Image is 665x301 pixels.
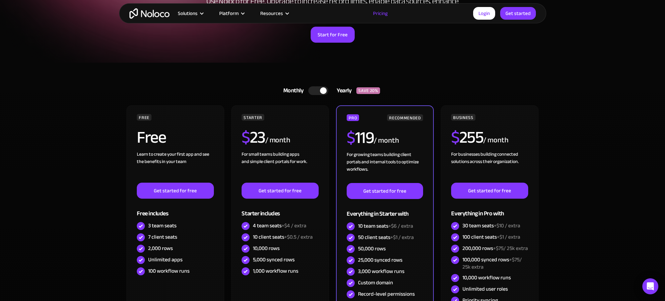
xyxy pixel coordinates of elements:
[356,87,380,94] div: SAVE 20%
[137,199,214,220] div: Free includes
[242,122,250,153] span: $
[347,122,355,153] span: $
[387,114,423,121] div: RECOMMENDED
[462,245,528,252] div: 200,000 rows
[365,9,396,18] a: Pricing
[260,9,283,18] div: Resources
[170,9,211,18] div: Solutions
[451,114,475,121] div: BUSINESS
[137,183,214,199] a: Get started for free
[242,183,318,199] a: Get started for free
[494,221,520,231] span: +$10 / extra
[451,199,528,220] div: Everything in Pro with
[473,7,495,20] a: Login
[137,129,166,146] h2: Free
[265,135,290,146] div: / month
[358,256,402,264] div: 25,000 synced rows
[451,151,528,183] div: For businesses building connected solutions across their organization. ‍
[451,122,459,153] span: $
[390,232,414,242] span: +$1 / extra
[462,255,522,272] span: +$75/ 25k extra
[347,114,359,121] div: PRO
[148,267,190,275] div: 100 workflow runs
[358,234,414,241] div: 50 client seats
[500,7,536,20] a: Get started
[242,151,318,183] div: For small teams building apps and simple client portals for work. ‍
[358,279,393,286] div: Custom domain
[311,27,355,43] a: Start for Free
[253,233,313,241] div: 10 client seats
[282,221,306,231] span: +$4 / extra
[253,267,298,275] div: 1,000 workflow runs
[148,256,183,263] div: Unlimited apps
[497,232,520,242] span: +$1 / extra
[219,9,239,18] div: Platform
[358,290,415,298] div: Record-level permissions
[253,256,295,263] div: 5,000 synced rows
[253,222,306,229] div: 4 team seats
[242,114,264,121] div: STARTER
[242,129,265,146] h2: 23
[328,86,356,96] div: Yearly
[462,233,520,241] div: 100 client seats
[358,245,386,252] div: 50,000 rows
[137,151,214,183] div: Learn to create your first app and see the benefits in your team ‍
[358,222,413,230] div: 10 team seats
[451,183,528,199] a: Get started for free
[374,135,399,146] div: / month
[129,8,170,19] a: home
[347,151,423,183] div: For growing teams building client portals and internal tools to optimize workflows.
[148,222,177,229] div: 3 team seats
[388,221,413,231] span: +$6 / extra
[462,274,511,281] div: 10,000 workflow runs
[483,135,508,146] div: / month
[148,233,177,241] div: 7 client seats
[347,199,423,221] div: Everything in Starter with
[148,245,173,252] div: 2,000 rows
[242,199,318,220] div: Starter includes
[137,114,151,121] div: FREE
[347,129,374,146] h2: 119
[275,86,309,96] div: Monthly
[253,245,280,252] div: 10,000 rows
[493,243,528,253] span: +$75/ 25k extra
[284,232,313,242] span: +$0.5 / extra
[252,9,296,18] div: Resources
[462,285,508,293] div: Unlimited user roles
[642,278,658,294] div: Open Intercom Messenger
[347,183,423,199] a: Get started for free
[462,256,528,271] div: 100,000 synced rows
[358,268,404,275] div: 3,000 workflow runs
[178,9,198,18] div: Solutions
[211,9,252,18] div: Platform
[451,129,483,146] h2: 255
[462,222,520,229] div: 30 team seats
